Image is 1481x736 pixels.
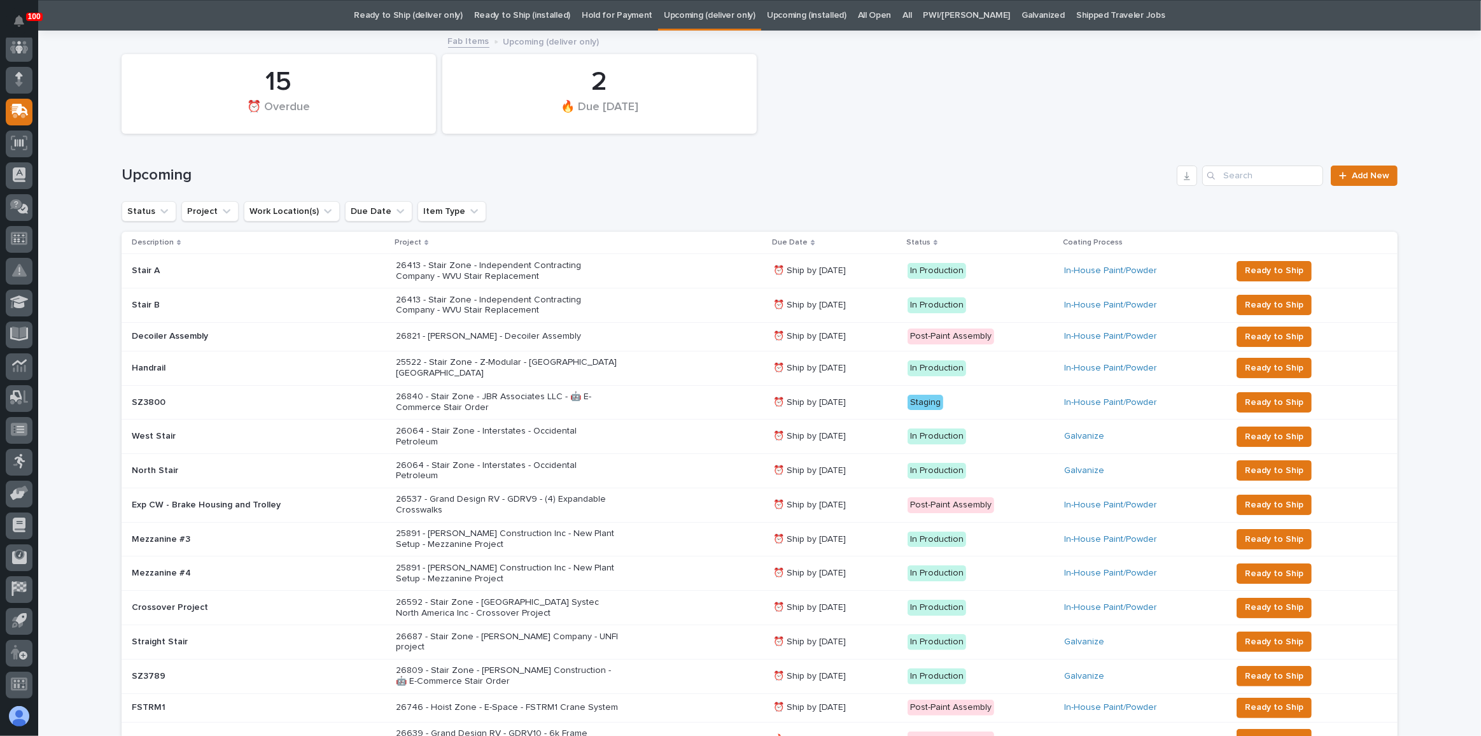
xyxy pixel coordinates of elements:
[132,360,168,374] p: Handrail
[143,66,414,98] div: 15
[396,563,619,584] p: 25891 - [PERSON_NAME] Construction Inc - New Plant Setup - Mezzanine Project
[1237,427,1312,447] button: Ready to Ship
[132,669,168,682] p: SZ3789
[1064,500,1157,511] a: In-House Paint/Powder
[122,591,1398,625] tr: Crossover ProjectCrossover Project 26592 - Stair Zone - [GEOGRAPHIC_DATA] Systec North America In...
[773,671,897,682] p: ⏰ Ship by [DATE]
[464,66,735,98] div: 2
[6,703,32,730] button: users-avatar
[1245,395,1303,410] span: Ready to Ship
[1245,600,1303,615] span: Ready to Ship
[908,395,943,411] div: Staging
[396,460,619,482] p: 26064 - Stair Zone - Interstates - Occidental Petroleum
[773,331,897,342] p: ⏰ Ship by [DATE]
[906,236,930,250] p: Status
[395,236,421,250] p: Project
[773,602,897,613] p: ⏰ Ship by [DATE]
[354,1,462,31] a: Ready to Ship (deliver only)
[1245,634,1303,649] span: Ready to Ship
[122,556,1398,591] tr: Mezzanine #4Mezzanine #4 25891 - [PERSON_NAME] Construction Inc - New Plant Setup - Mezzanine Pro...
[503,34,600,48] p: Upcoming (deliver only)
[908,329,994,344] div: Post-Paint Assembly
[1064,331,1157,342] a: In-House Paint/Powder
[396,426,619,448] p: 26064 - Stair Zone - Interstates - Occidental Petroleum
[1237,598,1312,618] button: Ready to Ship
[1245,297,1303,313] span: Ready to Ship
[772,236,808,250] p: Due Date
[773,397,897,408] p: ⏰ Ship by [DATE]
[908,263,966,279] div: In Production
[122,625,1398,659] tr: Straight StairStraight Stair 26687 - Stair Zone - [PERSON_NAME] Company - UNFI project⏰ Ship by [...
[132,532,193,545] p: Mezzanine #3
[1331,166,1398,186] a: Add New
[773,300,897,311] p: ⏰ Ship by [DATE]
[396,260,619,282] p: 26413 - Stair Zone - Independent Contracting Company - WVU Stair Replacement
[122,201,176,222] button: Status
[1237,460,1312,481] button: Ready to Ship
[1245,463,1303,478] span: Ready to Ship
[28,12,41,21] p: 100
[1237,698,1312,718] button: Ready to Ship
[908,428,966,444] div: In Production
[908,360,966,376] div: In Production
[1021,1,1065,31] a: Galvanized
[1202,166,1323,186] input: Search
[474,1,570,31] a: Ready to Ship (installed)
[1076,1,1165,31] a: Shipped Traveler Jobs
[1237,632,1312,652] button: Ready to Ship
[1245,700,1303,715] span: Ready to Ship
[1064,265,1157,276] a: In-House Paint/Powder
[1064,671,1104,682] a: Galvanize
[122,288,1398,322] tr: Stair BStair B 26413 - Stair Zone - Independent Contracting Company - WVU Stair Replacement⏰ Ship...
[122,166,1172,185] h1: Upcoming
[122,659,1398,693] tr: SZ3789SZ3789 26809 - Stair Zone - [PERSON_NAME] Construction - 🤖 E-Commerce Stair Order⏰ Ship by ...
[1237,261,1312,281] button: Ready to Ship
[132,329,211,342] p: Decoiler Assembly
[1237,358,1312,378] button: Ready to Ship
[396,597,619,619] p: 26592 - Stair Zone - [GEOGRAPHIC_DATA] Systec North America Inc - Crossover Project
[773,534,897,545] p: ⏰ Ship by [DATE]
[908,669,966,684] div: In Production
[132,263,162,276] p: Stair A
[773,500,897,511] p: ⏰ Ship by [DATE]
[1064,637,1104,648] a: Galvanize
[923,1,1010,31] a: PWI/[PERSON_NAME]
[1064,465,1104,476] a: Galvanize
[181,201,239,222] button: Project
[1245,532,1303,547] span: Ready to Ship
[1237,666,1312,686] button: Ready to Ship
[773,702,897,713] p: ⏰ Ship by [DATE]
[6,8,32,34] button: Notifications
[396,632,619,653] p: 26687 - Stair Zone - [PERSON_NAME] Company - UNFI project
[132,600,211,613] p: Crossover Project
[773,568,897,579] p: ⏰ Ship by [DATE]
[244,201,340,222] button: Work Location(s)
[902,1,911,31] a: All
[464,99,735,126] div: 🔥 Due [DATE]
[1245,263,1303,278] span: Ready to Ship
[1245,497,1303,513] span: Ready to Ship
[1237,392,1312,413] button: Ready to Ship
[908,634,966,650] div: In Production
[396,528,619,550] p: 25891 - [PERSON_NAME] Construction Inc - New Plant Setup - Mezzanine Project
[1237,327,1312,347] button: Ready to Ship
[1064,702,1157,713] a: In-House Paint/Powder
[773,637,897,648] p: ⏰ Ship by [DATE]
[1237,295,1312,315] button: Ready to Ship
[396,331,619,342] p: 26821 - [PERSON_NAME] - Decoiler Assembly
[132,236,174,250] p: Description
[122,522,1398,556] tr: Mezzanine #3Mezzanine #3 25891 - [PERSON_NAME] Construction Inc - New Plant Setup - Mezzanine Pro...
[16,15,32,36] div: Notifications100
[908,565,966,581] div: In Production
[1064,431,1104,442] a: Galvanize
[122,351,1398,385] tr: HandrailHandrail 25522 - Stair Zone - Z-Modular - [GEOGRAPHIC_DATA] [GEOGRAPHIC_DATA]⏰ Ship by [D...
[908,600,966,616] div: In Production
[1064,363,1157,374] a: In-House Paint/Powder
[448,33,489,48] a: Fab Items
[1245,360,1303,376] span: Ready to Ship
[1064,300,1157,311] a: In-House Paint/Powder
[132,700,168,713] p: FSTRM1
[1245,429,1303,444] span: Ready to Ship
[345,201,412,222] button: Due Date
